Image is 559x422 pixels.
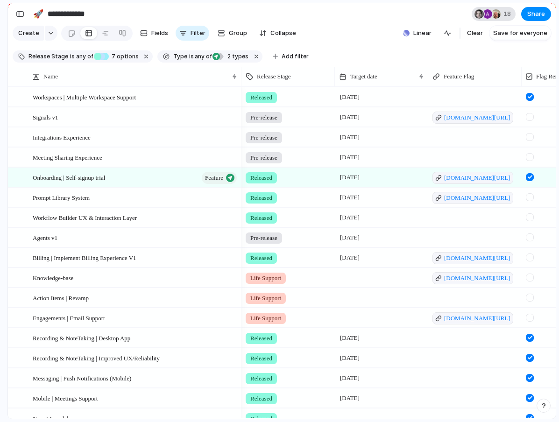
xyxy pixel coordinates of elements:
[338,172,362,183] span: [DATE]
[136,26,172,41] button: Fields
[338,152,362,163] span: [DATE]
[250,213,272,223] span: Released
[28,52,68,61] span: Release Stage
[250,133,277,142] span: Pre-release
[33,172,105,183] span: Onboarding | Self-signup trial
[527,9,545,19] span: Share
[250,374,272,383] span: Released
[250,93,272,102] span: Released
[338,252,362,263] span: [DATE]
[212,51,250,62] button: 2 types
[444,193,510,203] span: [DOMAIN_NAME][URL]
[338,332,362,344] span: [DATE]
[444,72,474,81] span: Feature Flag
[432,172,513,184] a: [DOMAIN_NAME][URL]
[250,153,277,162] span: Pre-release
[109,52,139,61] span: options
[250,193,272,203] span: Released
[189,52,194,61] span: is
[176,26,209,41] button: Filter
[432,192,513,204] a: [DOMAIN_NAME][URL]
[250,253,272,263] span: Released
[350,72,377,81] span: Target date
[338,132,362,143] span: [DATE]
[33,112,58,122] span: Signals v1
[33,292,89,303] span: Action Items | Revamp
[33,373,131,383] span: Messaging | Push Notifications (Mobile)
[33,312,105,323] span: Engagements | Email Support
[338,352,362,364] span: [DATE]
[250,314,281,323] span: Life Support
[250,113,277,122] span: Pre-release
[191,28,205,38] span: Filter
[68,51,95,62] button: isany of
[338,232,362,243] span: [DATE]
[187,51,214,62] button: isany of
[75,52,93,61] span: any of
[33,132,91,142] span: Integrations Experience
[33,393,98,403] span: Mobile | Meetings Support
[229,28,247,38] span: Group
[202,172,237,184] button: Feature
[432,272,513,284] a: [DOMAIN_NAME][URL]
[467,28,483,38] span: Clear
[250,274,281,283] span: Life Support
[432,252,513,264] a: [DOMAIN_NAME][URL]
[94,51,141,62] button: 7 options
[489,26,551,41] button: Save for everyone
[270,28,296,38] span: Collapse
[33,272,73,283] span: Knowledge-base
[173,52,187,61] span: Type
[257,72,291,81] span: Release Stage
[213,26,252,41] button: Group
[282,52,309,61] span: Add filter
[250,354,272,363] span: Released
[493,28,547,38] span: Save for everyone
[250,334,272,343] span: Released
[444,274,510,283] span: [DOMAIN_NAME][URL]
[432,312,513,324] a: [DOMAIN_NAME][URL]
[413,28,432,38] span: Linear
[255,26,300,41] button: Collapse
[444,314,510,323] span: [DOMAIN_NAME][URL]
[33,252,136,263] span: Billing | Implement Billing Experience V1
[250,394,272,403] span: Released
[250,233,277,243] span: Pre-release
[225,52,248,61] span: types
[338,393,362,404] span: [DATE]
[250,294,281,303] span: Life Support
[13,26,44,41] button: Create
[205,171,223,184] span: Feature
[33,7,43,20] div: 🚀
[33,332,130,343] span: Recording & NoteTaking | Desktop App
[399,26,435,40] button: Linear
[33,352,160,363] span: Recording & NoteTaking | Improved UX/Reliability
[503,9,514,19] span: 18
[432,112,513,124] a: [DOMAIN_NAME][URL]
[70,52,75,61] span: is
[225,53,232,60] span: 2
[31,7,46,21] button: 🚀
[33,152,102,162] span: Meeting Sharing Experience
[463,26,487,41] button: Clear
[338,112,362,123] span: [DATE]
[33,192,90,203] span: Prompt Library System
[338,192,362,203] span: [DATE]
[444,173,510,183] span: [DOMAIN_NAME][URL]
[194,52,212,61] span: any of
[151,28,168,38] span: Fields
[18,28,39,38] span: Create
[521,7,551,21] button: Share
[33,232,57,243] span: Agents v1
[338,91,362,103] span: [DATE]
[338,212,362,223] span: [DATE]
[444,113,510,122] span: [DOMAIN_NAME][URL]
[33,212,137,223] span: Workflow Builder UX & Interaction Layer
[444,253,510,263] span: [DOMAIN_NAME][URL]
[267,50,314,63] button: Add filter
[33,91,136,102] span: Workspaces | Multiple Workspace Support
[250,173,272,183] span: Released
[109,53,117,60] span: 7
[338,373,362,384] span: [DATE]
[43,72,58,81] span: Name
